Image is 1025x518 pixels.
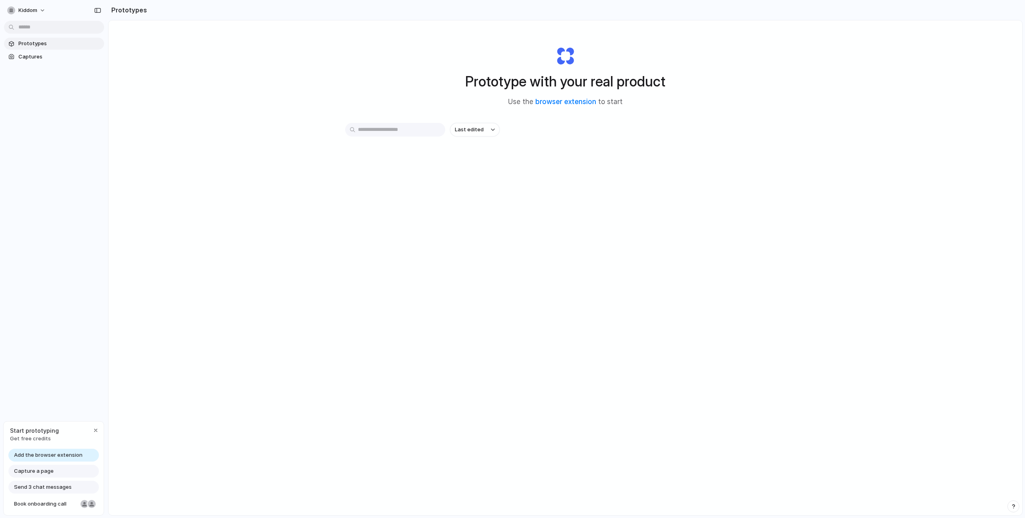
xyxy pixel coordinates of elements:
div: Nicole Kubica [80,499,89,509]
a: Book onboarding call [8,498,99,510]
a: Prototypes [4,38,104,50]
span: Send 3 chat messages [14,483,72,491]
button: Kiddom [4,4,50,17]
span: Start prototyping [10,426,59,435]
button: Last edited [450,123,500,137]
h1: Prototype with your real product [465,71,665,92]
span: Capture a page [14,467,54,475]
span: Book onboarding call [14,500,77,508]
span: Add the browser extension [14,451,82,459]
span: Captures [18,53,101,61]
span: Last edited [455,126,484,134]
span: Prototypes [18,40,101,48]
span: Kiddom [18,6,37,14]
h2: Prototypes [108,5,147,15]
span: Get free credits [10,435,59,443]
span: Use the to start [508,97,623,107]
a: browser extension [535,98,596,106]
a: Captures [4,51,104,63]
div: Christian Iacullo [87,499,96,509]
